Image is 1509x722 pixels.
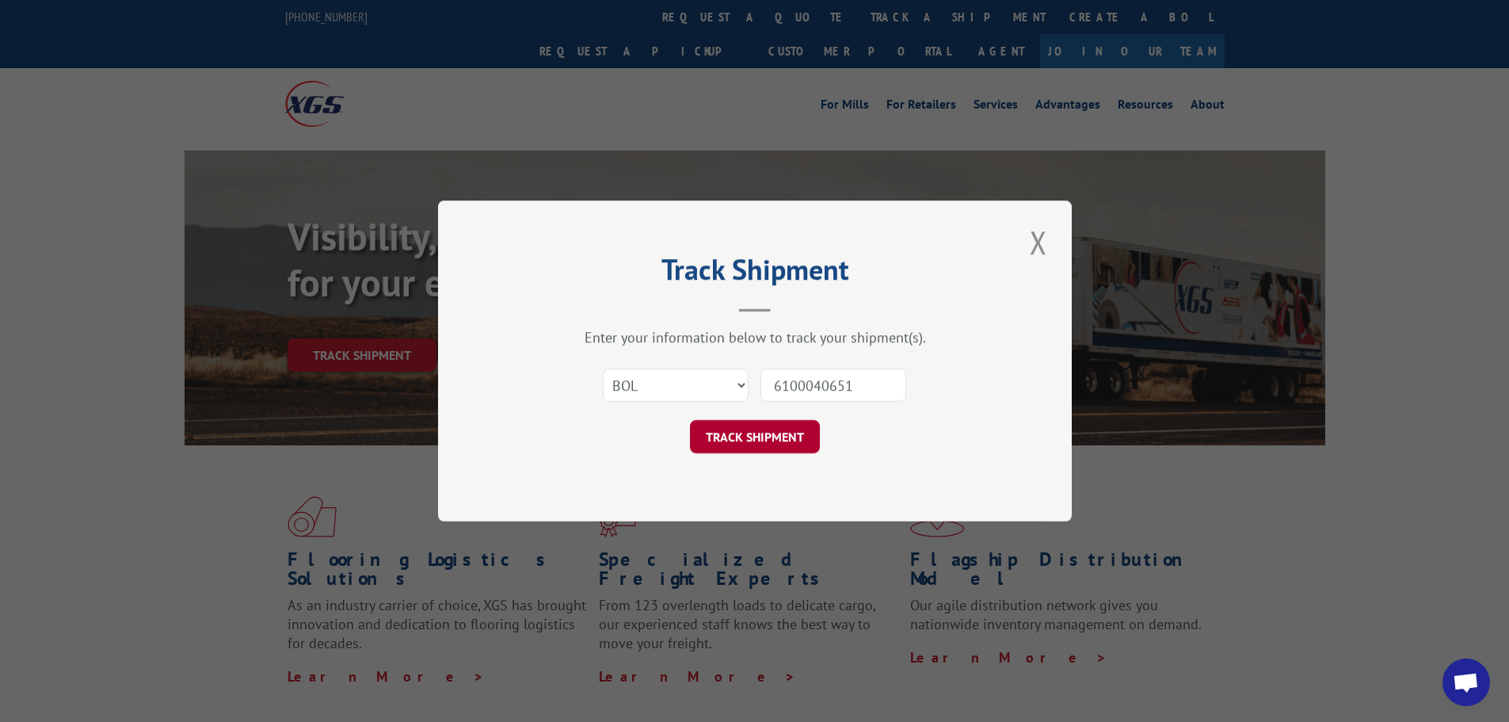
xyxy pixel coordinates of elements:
input: Number(s) [760,369,906,402]
button: TRACK SHIPMENT [690,420,820,453]
h2: Track Shipment [517,258,993,288]
a: Open chat [1442,659,1490,706]
div: Enter your information below to track your shipment(s). [517,328,993,346]
button: Close modal [1025,220,1052,264]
